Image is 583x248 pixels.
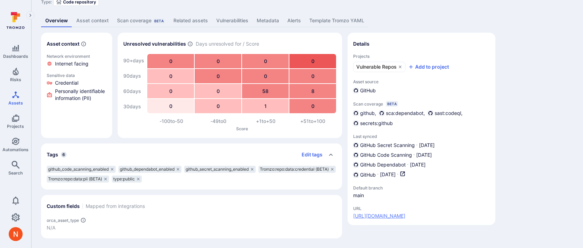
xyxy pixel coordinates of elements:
a: Related assets [169,14,212,27]
li: Credential [47,79,107,86]
a: Click to view evidence [45,52,108,69]
svg: Automatically discovered context associated with the asset [81,41,86,47]
div: github_code_scanning_enabled [47,166,116,173]
span: [DATE] [380,171,396,178]
div: 0 [289,69,336,83]
div: GitHub [353,87,376,94]
div: 90 days [123,69,144,83]
div: +1 to +50 [242,118,289,125]
p: Sensitive data [47,73,107,78]
div: Tromzo:repo:data:credential (BETA) [258,166,336,173]
div: github_secret_scanning_enabled [184,166,256,173]
span: orca_asset_type [47,218,79,223]
i: Expand navigation menu [28,13,33,18]
span: [DATE] [410,161,426,168]
p: · [416,142,418,149]
span: Dashboards [3,54,28,59]
div: sast:codeql [428,109,461,117]
a: Vulnerabilities [212,14,252,27]
a: [URL][DOMAIN_NAME] [353,212,405,219]
h2: Custom fields [47,203,80,210]
span: [DATE] [416,152,432,158]
a: Click to view evidence [45,71,108,103]
span: github_code_scanning_enabled [48,166,109,172]
div: Neeren Patki [9,227,23,241]
span: Number of vulnerabilities in status ‘Open’ ‘Triaged’ and ‘In process’ divided by score and scanne... [187,40,193,48]
p: Network environment [47,54,107,59]
p: · [397,171,398,178]
span: GitHub Code Scanning [360,152,412,158]
div: 1 [242,99,289,113]
span: Risks [10,77,21,82]
span: Scan coverage [353,101,383,107]
span: GitHub Dependabot [360,161,406,168]
span: Vulnerable Repos [356,63,397,70]
div: Beta [386,101,398,107]
span: Assets [8,100,23,106]
span: Projects [7,124,24,129]
div: 0 [147,99,194,113]
a: Template Tromzo YAML [305,14,368,27]
span: github_dependabot_enabled [120,166,174,172]
span: Search [8,170,23,176]
div: 60 days [123,84,144,98]
section: custom fields card [41,195,342,238]
h2: Tags [47,151,58,158]
span: Mapped from integrations [86,203,145,210]
h2: Asset context [47,40,79,47]
h2: Unresolved vulnerabilities [123,40,186,47]
div: github_dependabot_enabled [118,166,181,173]
div: +51 to +100 [289,118,337,125]
a: Vulnerable Repos [353,62,405,72]
div: Tromzo:repo:data:pii (BETA) [47,176,109,183]
span: Asset source [353,79,490,84]
a: Open in GitHub dashboard [400,171,405,178]
span: github_secret_scanning_enabled [186,166,249,172]
div: -100 to -50 [148,118,195,125]
div: 0 [147,54,194,68]
a: Alerts [283,14,305,27]
div: Beta [153,18,165,24]
span: Automations [2,147,29,152]
p: N/A [47,224,189,231]
div: 8 [289,84,336,98]
button: Edit tags [296,149,322,160]
button: Add to project [408,63,449,70]
div: sca:dependabot [379,109,423,117]
div: 0 [195,69,241,83]
span: Default branch [353,185,409,191]
li: Internet facing [47,60,107,67]
a: Asset context [72,14,113,27]
li: Personally identifiable information (PII) [47,88,107,102]
span: Tromzo:repo:data:credential (BETA) [260,166,329,172]
p: · [407,161,409,168]
span: main [353,192,409,199]
span: URL [353,206,405,211]
span: Days unresolved for / Score [196,40,259,48]
div: 0 [195,99,241,113]
span: Projects [353,54,490,59]
div: 30 days [123,100,144,114]
div: 0 [147,69,194,83]
div: 0 [195,84,241,98]
span: GitHub Secret Scanning [360,142,415,149]
h2: Details [353,40,370,47]
div: Collapse tags [41,144,342,166]
span: type:public [113,176,135,182]
div: 0 [289,99,336,113]
p: · [413,152,415,158]
div: 0 [147,84,194,98]
span: 6 [61,152,67,157]
div: 58 [242,84,289,98]
span: GitHub [360,171,376,178]
div: 90+ days [123,54,144,68]
span: Tromzo:repo:data:pii (BETA) [48,176,102,182]
button: Expand navigation menu [26,11,34,20]
span: [DATE] [419,142,435,149]
a: Metadata [252,14,283,27]
div: github [353,109,375,117]
div: Scan coverage [117,17,165,24]
div: -49 to 0 [195,118,242,125]
div: 0 [289,54,336,68]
